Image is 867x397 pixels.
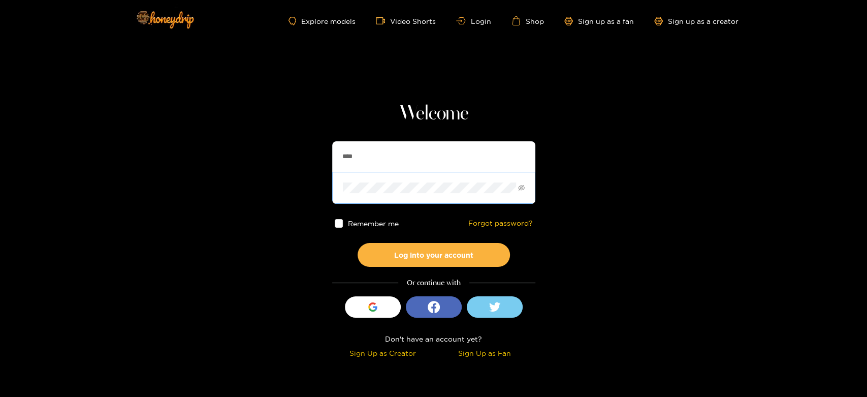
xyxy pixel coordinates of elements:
span: Remember me [348,220,399,227]
a: Login [456,17,491,25]
a: Sign up as a creator [654,17,738,25]
div: Or continue with [332,277,535,289]
a: Shop [511,16,544,25]
div: Sign Up as Creator [335,347,431,359]
a: Explore models [288,17,356,25]
h1: Welcome [332,102,535,126]
div: Sign Up as Fan [436,347,533,359]
a: Sign up as a fan [564,17,634,25]
span: eye-invisible [518,185,525,191]
span: video-camera [376,16,390,25]
div: Don't have an account yet? [332,333,535,345]
a: Forgot password? [468,219,533,228]
a: Video Shorts [376,16,436,25]
button: Log into your account [358,243,510,267]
